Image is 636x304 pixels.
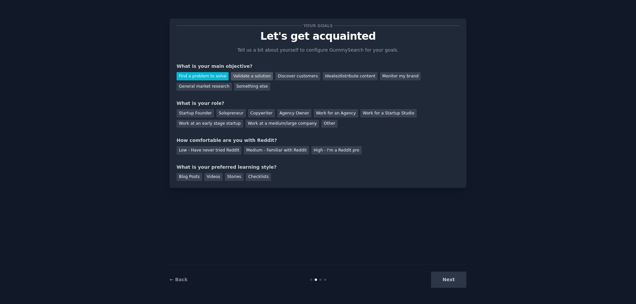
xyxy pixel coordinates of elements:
div: Work at an early stage startup [177,120,243,128]
div: Something else [234,83,270,91]
div: Validate a solution [231,72,273,80]
div: Copywriter [248,109,275,117]
div: What is your preferred learning style? [177,164,459,171]
div: What is your role? [177,100,459,107]
span: Your goals [302,22,334,29]
div: Work at a medium/large company [245,120,319,128]
div: What is your main objective? [177,63,459,70]
div: Solopreneur [216,109,245,117]
div: Work for an Agency [314,109,358,117]
div: General market research [177,83,232,91]
div: Startup Founder [177,109,214,117]
p: Tell us a bit about yourself to configure GummySearch for your goals. [235,47,401,54]
div: Checklists [246,173,271,181]
a: ← Back [170,277,187,282]
div: Ideate/distribute content [323,72,378,80]
div: Stories [225,173,243,181]
div: Low - Have never tried Reddit [177,146,241,154]
div: Videos [204,173,223,181]
div: Agency Owner [277,109,311,117]
div: Discover customers [275,72,320,80]
div: Other [321,120,338,128]
div: High - I'm a Reddit pro [311,146,362,154]
p: Let's get acquainted [177,30,459,42]
div: How comfortable are you with Reddit? [177,137,459,144]
div: Monitor my brand [380,72,421,80]
div: Find a problem to solve [177,72,229,80]
div: Work for a Startup Studio [360,109,416,117]
div: Medium - Familiar with Reddit [244,146,309,154]
div: Blog Posts [177,173,202,181]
